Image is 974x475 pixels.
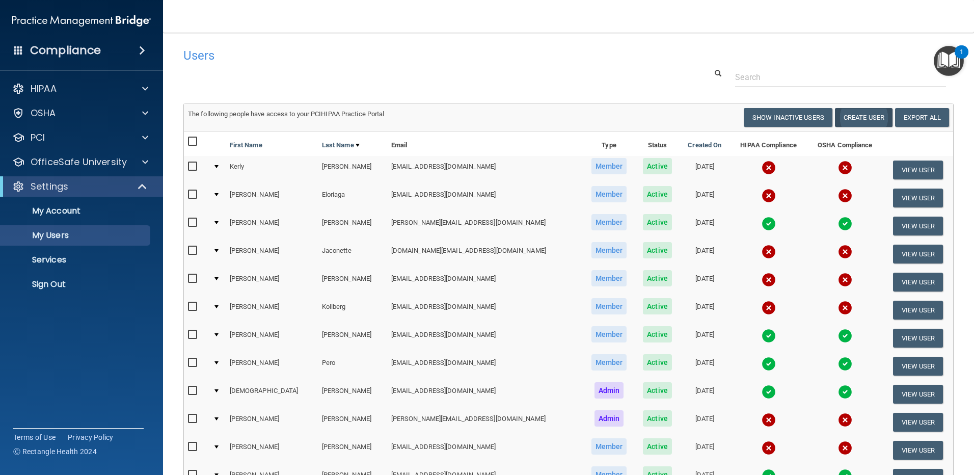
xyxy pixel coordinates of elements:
[13,432,56,442] a: Terms of Use
[591,270,627,286] span: Member
[31,180,68,193] p: Settings
[387,131,583,156] th: Email
[7,206,146,216] p: My Account
[643,270,672,286] span: Active
[230,139,262,151] a: First Name
[680,380,729,408] td: [DATE]
[680,408,729,436] td: [DATE]
[762,385,776,399] img: tick.e7d51cea.svg
[387,352,583,380] td: [EMAIL_ADDRESS][DOMAIN_NAME]
[680,296,729,324] td: [DATE]
[762,189,776,203] img: cross.ca9f0e7f.svg
[226,156,318,184] td: Kerly
[591,214,627,230] span: Member
[318,212,387,240] td: [PERSON_NAME]
[680,184,729,212] td: [DATE]
[31,131,45,144] p: PCI
[762,441,776,455] img: cross.ca9f0e7f.svg
[643,326,672,342] span: Active
[838,245,852,259] img: cross.ca9f0e7f.svg
[838,357,852,371] img: tick.e7d51cea.svg
[893,385,943,404] button: View User
[226,436,318,464] td: [PERSON_NAME]
[591,158,627,174] span: Member
[226,324,318,352] td: [PERSON_NAME]
[893,189,943,207] button: View User
[318,380,387,408] td: [PERSON_NAME]
[387,408,583,436] td: [PERSON_NAME][EMAIL_ADDRESS][DOMAIN_NAME]
[893,357,943,376] button: View User
[680,324,729,352] td: [DATE]
[893,273,943,292] button: View User
[188,110,385,118] span: The following people have access to your PCIHIPAA Practice Portal
[762,245,776,259] img: cross.ca9f0e7f.svg
[643,354,672,371] span: Active
[643,382,672,399] span: Active
[12,131,148,144] a: PCI
[318,156,387,184] td: [PERSON_NAME]
[730,131,807,156] th: HIPAA Compliance
[31,156,127,168] p: OfficeSafe University
[318,296,387,324] td: Kollberg
[318,324,387,352] td: [PERSON_NAME]
[895,108,949,127] a: Export All
[318,408,387,436] td: [PERSON_NAME]
[31,107,56,119] p: OSHA
[594,410,624,427] span: Admin
[594,382,624,399] span: Admin
[893,301,943,320] button: View User
[318,436,387,464] td: [PERSON_NAME]
[591,242,627,258] span: Member
[680,268,729,296] td: [DATE]
[12,107,148,119] a: OSHA
[322,139,360,151] a: Last Name
[591,438,627,455] span: Member
[735,68,946,87] input: Search
[226,240,318,268] td: [PERSON_NAME]
[387,212,583,240] td: [PERSON_NAME][EMAIL_ADDRESS][DOMAIN_NAME]
[643,438,672,455] span: Active
[762,413,776,427] img: cross.ca9f0e7f.svg
[7,255,146,265] p: Services
[13,446,97,457] span: Ⓒ Rectangle Health 2024
[934,46,964,76] button: Open Resource Center, 1 new notification
[893,413,943,432] button: View User
[226,408,318,436] td: [PERSON_NAME]
[387,240,583,268] td: [DOMAIN_NAME][EMAIL_ADDRESS][DOMAIN_NAME]
[893,161,943,179] button: View User
[318,352,387,380] td: Pero
[680,240,729,268] td: [DATE]
[838,161,852,175] img: cross.ca9f0e7f.svg
[680,436,729,464] td: [DATE]
[387,436,583,464] td: [EMAIL_ADDRESS][DOMAIN_NAME]
[688,139,721,151] a: Created On
[387,184,583,212] td: [EMAIL_ADDRESS][DOMAIN_NAME]
[680,352,729,380] td: [DATE]
[591,354,627,371] span: Member
[226,380,318,408] td: [DEMOGRAPHIC_DATA]
[835,108,892,127] button: Create User
[893,217,943,235] button: View User
[838,273,852,287] img: cross.ca9f0e7f.svg
[643,298,672,314] span: Active
[643,242,672,258] span: Active
[387,156,583,184] td: [EMAIL_ADDRESS][DOMAIN_NAME]
[960,52,963,65] div: 1
[387,268,583,296] td: [EMAIL_ADDRESS][DOMAIN_NAME]
[643,158,672,174] span: Active
[7,279,146,289] p: Sign Out
[762,217,776,231] img: tick.e7d51cea.svg
[226,352,318,380] td: [PERSON_NAME]
[68,432,114,442] a: Privacy Policy
[893,441,943,460] button: View User
[387,324,583,352] td: [EMAIL_ADDRESS][DOMAIN_NAME]
[12,156,148,168] a: OfficeSafe University
[893,329,943,348] button: View User
[591,186,627,202] span: Member
[31,83,57,95] p: HIPAA
[387,296,583,324] td: [EMAIL_ADDRESS][DOMAIN_NAME]
[680,212,729,240] td: [DATE]
[635,131,680,156] th: Status
[226,296,318,324] td: [PERSON_NAME]
[226,212,318,240] td: [PERSON_NAME]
